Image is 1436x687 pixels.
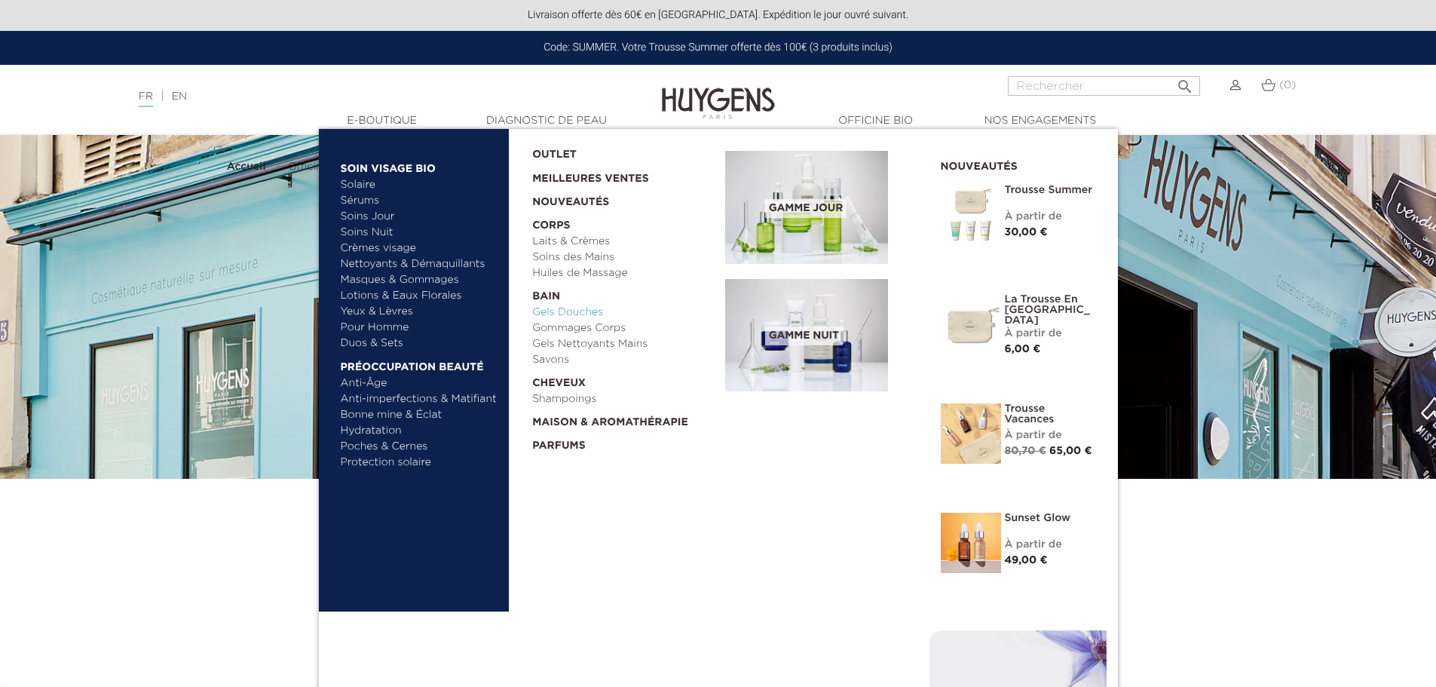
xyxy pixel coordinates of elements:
a: Solaire [341,177,498,193]
a: Poches & Cernes [341,439,498,455]
a: Officine Bio [801,113,951,129]
input: Rechercher [1008,76,1200,96]
a: Shampoings [532,391,715,407]
button:  [1171,72,1199,92]
a: Trousse Vacances [1005,403,1095,425]
a: E-Boutique [307,113,458,129]
span: 30,00 € [1005,227,1048,238]
a: Gamme jour [725,151,918,264]
a: Bonne mine & Éclat [341,407,498,423]
a: Yeux & Lèvres [341,304,498,320]
a: Nouveautés [532,187,715,210]
a: Gels Douches [532,305,715,320]
a: Anti-imperfections & Matifiant [341,391,498,407]
a: Sérums [341,193,498,209]
img: Sunset glow- un teint éclatant [941,513,1001,573]
img: routine_jour_banner.jpg [725,151,888,264]
a: Huiles de Massage [532,265,715,281]
div: À partir de [1005,326,1095,342]
a: Diagnostic de peau [471,113,622,129]
a: Gommages Corps [532,320,715,336]
a: Lotions & Eaux Florales [341,288,498,304]
a: Soin Visage Bio [341,153,498,177]
a: FR [139,91,153,107]
a: Nos engagements [965,113,1116,129]
a: Soins des Mains [532,250,715,265]
strong: Accueil [227,161,266,172]
div: À partir de [1005,428,1095,443]
a: Hydratation [341,423,498,439]
a: Protection solaire [341,455,498,471]
a: Soins Nuit [341,225,485,241]
a: Gels Nettoyants Mains [532,336,715,352]
img: La Trousse en Coton [941,294,1001,354]
span: (0) [1279,80,1296,90]
span: 49,00 € [1005,555,1048,566]
a: Préoccupation beauté [341,351,498,376]
a: La Trousse en [GEOGRAPHIC_DATA] [1005,294,1095,326]
img: Huygens [662,63,775,121]
a: Masques & Gommages [341,272,498,288]
img: Trousse Summer [941,185,1001,245]
a: Anti-Âge [341,376,498,391]
a: Parfums [532,431,715,454]
a: Maison & Aromathérapie [532,407,715,431]
a: Officine Bio [288,161,349,173]
div: À partir de [1005,209,1095,225]
a: Pour Homme [341,320,498,336]
a: Gamme nuit [725,279,918,392]
span: Officine Bio [288,161,349,172]
h2: Nouveautés [941,155,1095,173]
div: | [131,87,587,106]
a: Corps [532,210,715,234]
a: Nettoyants & Démaquillants [341,256,498,272]
img: routine_nuit_banner.jpg [725,279,888,392]
span: Gamme nuit [765,327,843,345]
a: OUTLET [532,140,701,163]
i:  [1176,73,1194,91]
a: Sunset Glow [1005,513,1095,523]
a: Trousse Summer [1005,185,1095,195]
a: Laits & Crèmes [532,234,715,250]
a: Duos & Sets [341,336,498,351]
span: 80,70 € [1005,446,1046,456]
a: Accueil [227,161,269,173]
span: Gamme jour [765,199,847,218]
a: Meilleures Ventes [532,163,701,187]
a: Cheveux [532,368,715,391]
a: Savons [532,352,715,368]
div: À partir de [1005,537,1095,553]
a: Bain [532,281,715,305]
span: 6,00 € [1005,344,1041,354]
img: La Trousse vacances [941,403,1001,464]
span: 65,00 € [1049,446,1092,456]
a: Soins Jour [341,209,498,225]
a: Crèmes visage [341,241,498,256]
a: EN [172,91,187,102]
